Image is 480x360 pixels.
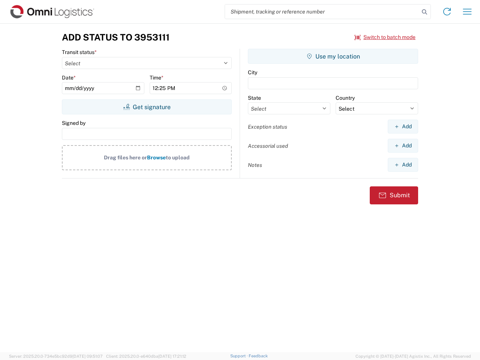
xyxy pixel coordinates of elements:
label: Country [336,94,355,101]
span: Browse [147,154,166,160]
label: Accessorial used [248,142,288,149]
button: Get signature [62,99,232,114]
label: Time [150,74,163,81]
label: Notes [248,162,262,168]
a: Feedback [249,354,268,358]
button: Add [388,139,418,153]
span: [DATE] 09:51:07 [72,354,103,358]
button: Use my location [248,49,418,64]
label: Transit status [62,49,97,55]
h3: Add Status to 3953111 [62,32,169,43]
span: Drag files here or [104,154,147,160]
label: Exception status [248,123,287,130]
input: Shipment, tracking or reference number [225,4,419,19]
button: Add [388,158,418,172]
label: State [248,94,261,101]
label: Date [62,74,76,81]
span: Copyright © [DATE]-[DATE] Agistix Inc., All Rights Reserved [355,353,471,360]
button: Add [388,120,418,133]
button: Switch to batch mode [354,31,415,43]
span: to upload [166,154,190,160]
label: Signed by [62,120,85,126]
span: [DATE] 17:21:12 [158,354,186,358]
a: Support [230,354,249,358]
button: Submit [370,186,418,204]
label: City [248,69,257,76]
span: Client: 2025.20.0-e640dba [106,354,186,358]
span: Server: 2025.20.0-734e5bc92d9 [9,354,103,358]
